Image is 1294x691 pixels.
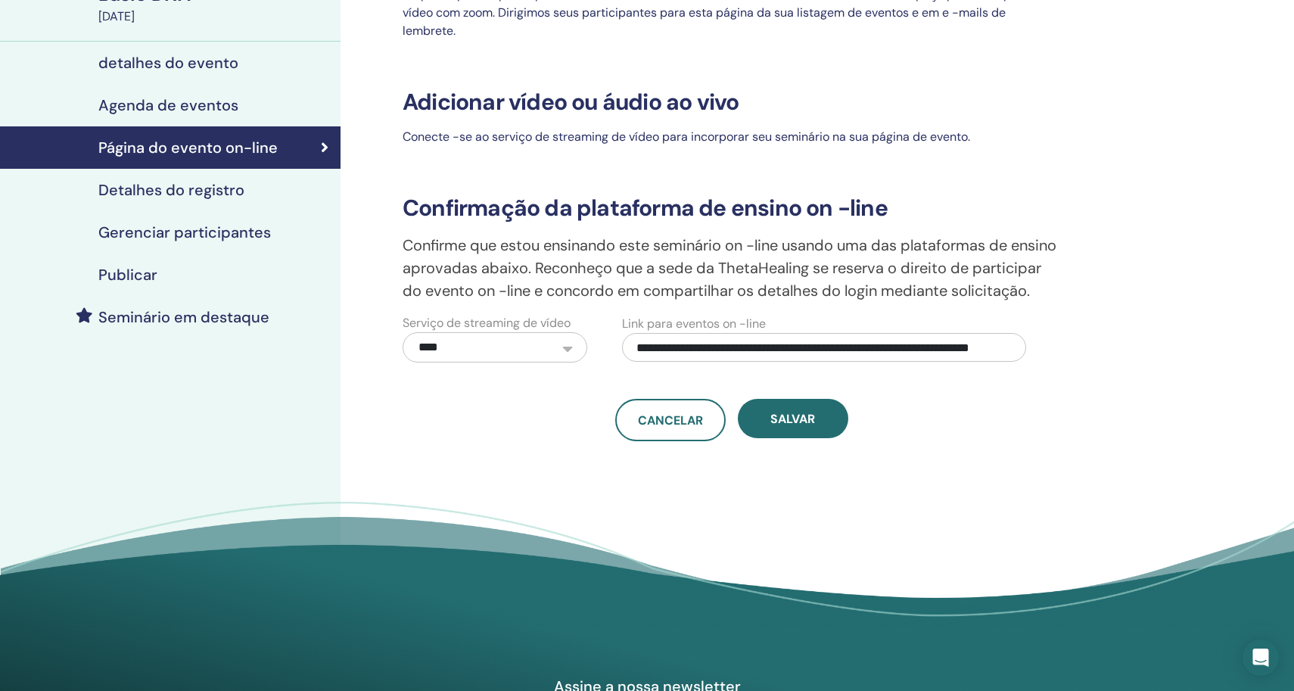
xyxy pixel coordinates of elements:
[393,195,1070,222] h3: Confirmação da plataforma de ensino on -line
[738,399,848,438] button: Salvar
[98,139,278,157] h4: Página do evento on-line
[393,89,1070,116] h3: Adicionar vídeo ou áudio ao vivo
[98,266,157,284] h4: Publicar
[770,411,815,427] span: Salvar
[98,54,238,72] h4: detalhes do evento
[622,315,766,333] label: Link para eventos on -line
[638,412,703,428] span: Cancelar
[98,181,244,199] h4: Detalhes do registro
[98,96,238,114] h4: Agenda de eventos
[403,314,571,332] label: Serviço de streaming de vídeo
[98,223,271,241] h4: Gerenciar participantes
[1243,640,1279,676] div: Open Intercom Messenger
[393,128,1070,146] p: Conecte -se ao serviço de streaming de vídeo para incorporar seu seminário na sua página de evento.
[98,8,331,26] div: [DATE]
[615,399,726,441] a: Cancelar
[98,308,269,326] h4: Seminário em destaque
[393,234,1070,302] p: Confirme que estou ensinando este seminário on -line usando uma das plataformas de ensino aprovad...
